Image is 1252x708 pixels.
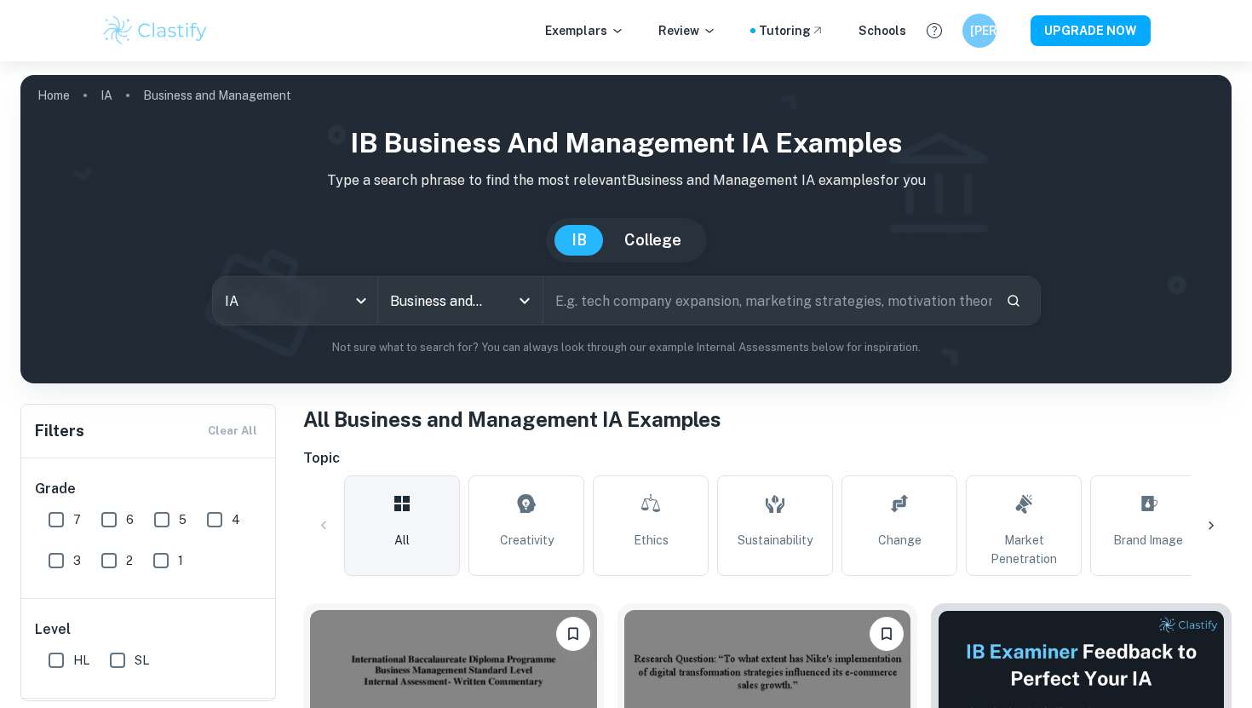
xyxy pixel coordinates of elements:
input: E.g. tech company expansion, marketing strategies, motivation theories... [543,277,992,325]
span: Ethics [634,531,669,550]
p: Not sure what to search for? You can always look through our example Internal Assessments below f... [34,339,1218,356]
span: Change [878,531,922,550]
span: 2 [126,551,133,570]
span: 7 [73,510,81,529]
h6: Level [35,619,263,640]
h6: Topic [303,448,1232,469]
span: 4 [232,510,240,529]
span: Market Penetration [973,531,1074,568]
img: profile cover [20,75,1232,383]
img: Clastify logo [101,14,210,48]
span: 6 [126,510,134,529]
button: Help and Feedback [920,16,949,45]
span: All [394,531,410,550]
span: 3 [73,551,81,570]
h1: All Business and Management IA Examples [303,404,1232,435]
a: Home [37,83,70,107]
button: Open [513,289,537,313]
span: 1 [178,551,183,570]
button: [PERSON_NAME] [962,14,996,48]
h6: Grade [35,479,263,499]
span: SL [135,651,149,670]
span: Brand Image [1113,531,1183,550]
button: Search [999,286,1028,315]
span: 5 [179,510,187,529]
a: Tutoring [759,21,824,40]
a: Schools [859,21,906,40]
p: Review [658,21,716,40]
h6: Filters [35,419,84,443]
span: Sustainability [738,531,813,550]
h6: [PERSON_NAME] [970,21,990,40]
button: College [607,225,698,256]
p: Business and Management [143,86,291,105]
span: Creativity [500,531,554,550]
a: IA [101,83,112,107]
p: Type a search phrase to find the most relevant Business and Management IA examples for you [34,170,1218,191]
button: Bookmark [870,617,904,651]
span: HL [73,651,89,670]
h1: IB Business and Management IA examples [34,123,1218,164]
button: Bookmark [556,617,590,651]
button: IB [554,225,604,256]
p: Exemplars [545,21,624,40]
button: UPGRADE NOW [1031,15,1151,46]
div: IA [213,277,377,325]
